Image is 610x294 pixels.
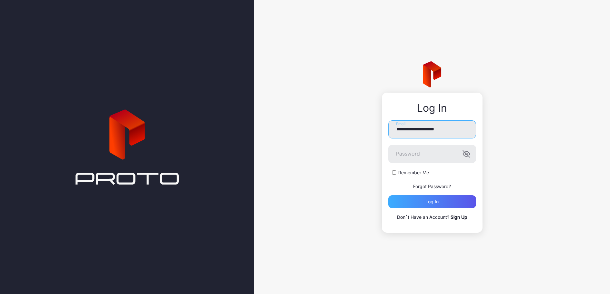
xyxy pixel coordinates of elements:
button: Password [463,150,470,158]
input: Password [388,145,476,163]
label: Remember Me [398,169,429,176]
div: Log In [388,102,476,114]
button: Log in [388,195,476,208]
input: Email [388,120,476,138]
a: Sign Up [451,214,467,220]
a: Forgot Password? [413,184,451,189]
p: Don`t Have an Account? [388,213,476,221]
div: Log in [425,199,439,204]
